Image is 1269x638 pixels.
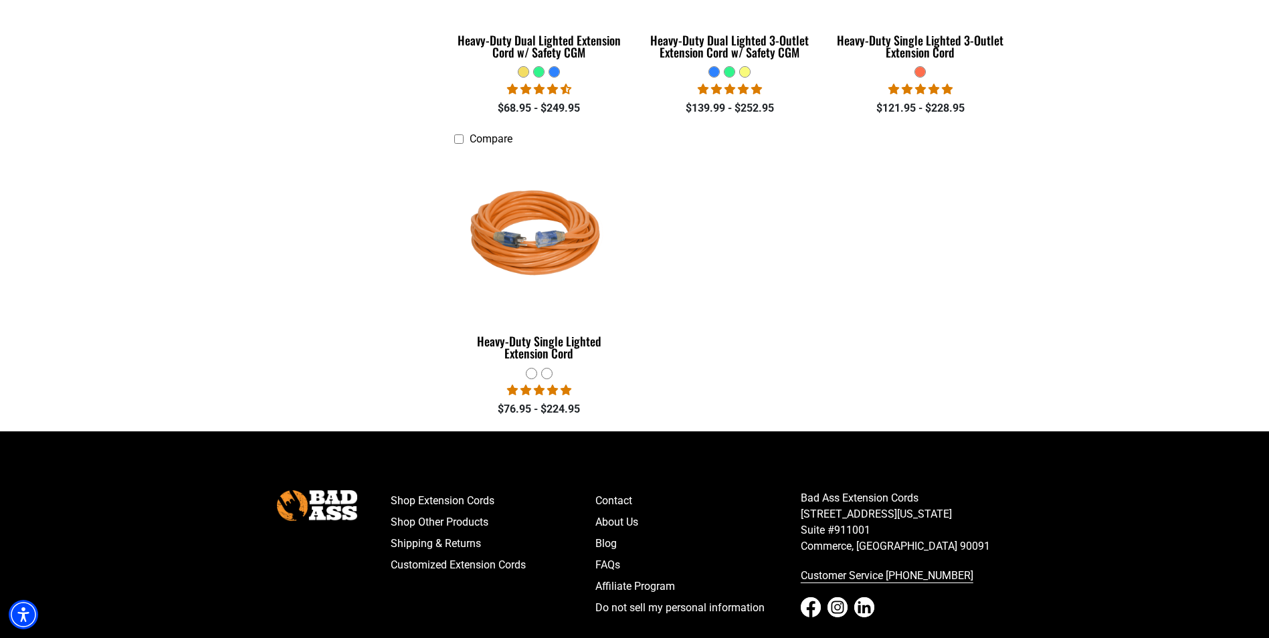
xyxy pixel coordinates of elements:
a: About Us [595,512,801,533]
a: Blog [595,533,801,554]
a: Shipping & Returns [391,533,596,554]
a: LinkedIn - open in a new tab [854,597,874,617]
p: Bad Ass Extension Cords [STREET_ADDRESS][US_STATE] Suite #911001 Commerce, [GEOGRAPHIC_DATA] 90091 [801,490,1006,554]
div: Accessibility Menu [9,600,38,629]
div: Heavy-Duty Single Lighted 3-Outlet Extension Cord [835,34,1005,58]
span: 4.64 stars [507,83,571,96]
span: 4.92 stars [698,83,762,96]
div: $68.95 - $249.95 [454,100,625,116]
div: $76.95 - $224.95 [454,401,625,417]
span: Compare [470,132,512,145]
span: 5.00 stars [507,384,571,397]
a: Contact [595,490,801,512]
a: Do not sell my personal information [595,597,801,619]
a: Instagram - open in a new tab [827,597,848,617]
a: Facebook - open in a new tab [801,597,821,617]
a: call 833-674-1699 [801,565,1006,587]
div: $121.95 - $228.95 [835,100,1005,116]
div: Heavy-Duty Dual Lighted Extension Cord w/ Safety CGM [454,34,625,58]
a: FAQs [595,554,801,576]
img: orange [455,158,623,312]
span: 5.00 stars [888,83,953,96]
a: orange Heavy-Duty Single Lighted Extension Cord [454,152,625,367]
a: Shop Extension Cords [391,490,596,512]
div: $139.99 - $252.95 [644,100,815,116]
img: Bad Ass Extension Cords [277,490,357,520]
a: Shop Other Products [391,512,596,533]
div: Heavy-Duty Dual Lighted 3-Outlet Extension Cord w/ Safety CGM [644,34,815,58]
a: Affiliate Program [595,576,801,597]
div: Heavy-Duty Single Lighted Extension Cord [454,335,625,359]
a: Customized Extension Cords [391,554,596,576]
